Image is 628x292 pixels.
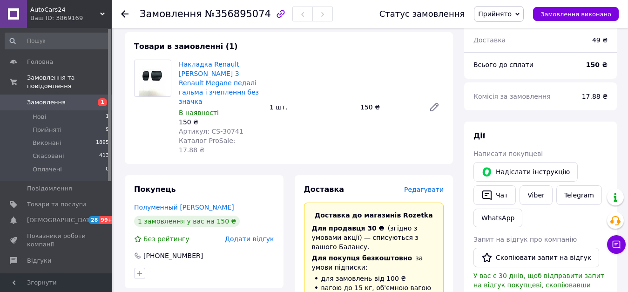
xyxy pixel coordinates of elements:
span: В наявності [179,109,219,116]
span: Покупець [134,185,176,194]
span: Показники роботи компанії [27,232,86,249]
span: Головна [27,58,53,66]
span: Без рейтингу [143,235,189,243]
div: Статус замовлення [379,9,465,19]
span: Всього до сплати [473,61,533,68]
span: Замовлення [140,8,202,20]
span: Для продавця 30 ₴ [312,224,385,232]
span: Прийняті [33,126,61,134]
a: Viber [520,185,552,205]
button: Чат з покупцем [607,235,626,254]
span: 9 [106,126,109,134]
span: 1895 [96,139,109,147]
span: Товари та послуги [27,200,86,209]
button: Надіслати інструкцію [473,162,578,182]
span: Оплачені [33,165,62,174]
span: 1 [98,98,107,106]
span: Для покупця безкоштовно [312,254,412,262]
span: Замовлення виконано [540,11,611,18]
div: 49 ₴ [587,30,613,50]
span: Написати покупцеві [473,150,543,157]
span: Замовлення [27,98,66,107]
span: Виконані [33,139,61,147]
div: (згідно з умовами акції) — списуються з вашого Балансу. [312,224,436,251]
span: Артикул: CS-30741 [179,128,243,135]
input: Пошук [5,33,110,49]
a: Редагувати [425,98,444,116]
span: 28 [88,216,99,224]
div: 1 шт. [266,101,357,114]
div: 150 ₴ [179,117,262,127]
span: Редагувати [404,186,444,193]
a: Telegram [556,185,602,205]
div: за умови підписки: [312,253,436,272]
span: 1 [106,113,109,121]
span: Запит на відгук про компанію [473,236,577,243]
a: WhatsApp [473,209,522,227]
div: [PHONE_NUMBER] [142,251,204,260]
a: Полуменный [PERSON_NAME] [134,204,234,211]
span: Доставка [304,185,344,194]
div: 150 ₴ [357,101,421,114]
span: 17.88 ₴ [582,93,608,100]
span: Дії [473,131,485,140]
span: 0 [106,165,109,174]
button: Замовлення виконано [533,7,619,21]
span: Прийнято [478,10,512,18]
span: 413 [99,152,109,160]
a: Hакладка Renault [PERSON_NAME] 3 Renault Megane педалі гальма і зчеплення без значка [179,61,259,105]
li: для замовлень від 100 ₴ [312,274,436,283]
span: Комісія за замовлення [473,93,551,100]
button: Скопіювати запит на відгук [473,248,599,267]
span: Нові [33,113,46,121]
span: [DEMOGRAPHIC_DATA] [27,216,96,224]
span: Скасовані [33,152,64,160]
span: Додати відгук [225,235,274,243]
span: Доставка до магазинів Rozetka [315,211,433,219]
span: Доставка [473,36,506,44]
div: Повернутися назад [121,9,128,19]
button: Чат [473,185,516,205]
div: Ваш ID: 3869169 [30,14,112,22]
b: 150 ₴ [586,61,608,68]
span: Повідомлення [27,184,72,193]
span: Каталог ProSale: 17.88 ₴ [179,137,235,154]
span: Відгуки [27,257,51,265]
span: 99+ [99,216,115,224]
img: Hакладка Renault Рено Меган 3 Renault Megane педалі гальма і зчеплення без значка [139,60,167,96]
span: Товари в замовленні (1) [134,42,238,51]
div: 1 замовлення у вас на 150 ₴ [134,216,240,227]
span: Покупці [27,272,52,281]
span: №356895074 [205,8,271,20]
span: AutoCars24 [30,6,100,14]
span: Замовлення та повідомлення [27,74,112,90]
